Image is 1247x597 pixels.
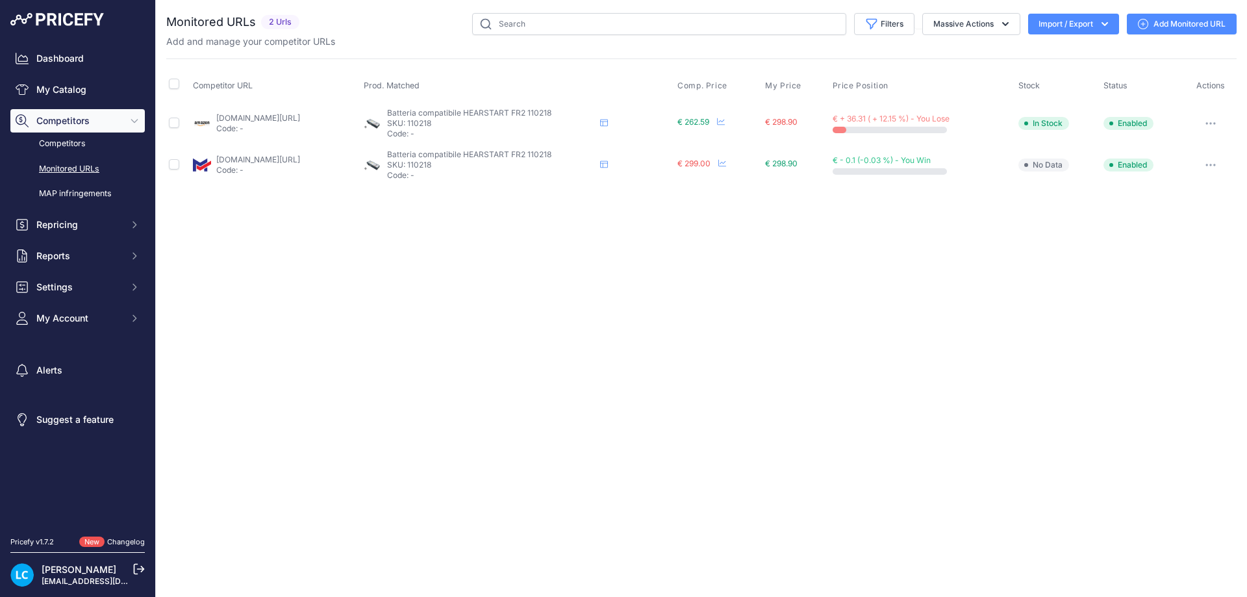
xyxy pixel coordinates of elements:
[833,81,888,91] span: Price Position
[677,159,711,168] span: € 299.00
[1028,14,1119,34] button: Import / Export
[216,155,300,164] a: [DOMAIN_NAME][URL]
[1103,117,1153,130] span: Enabled
[36,114,121,127] span: Competitors
[216,113,300,123] a: [DOMAIN_NAME][URL]
[765,117,798,127] span: € 298.90
[10,78,145,101] a: My Catalog
[10,183,145,205] a: MAP infringements
[10,13,104,26] img: Pricefy Logo
[1018,117,1069,130] span: In Stock
[79,537,105,548] span: New
[10,47,145,70] a: Dashboard
[387,118,595,129] p: SKU: 110218
[387,129,595,139] p: Code: -
[42,564,116,575] a: [PERSON_NAME]
[472,13,846,35] input: Search
[765,81,804,91] button: My Price
[1103,81,1127,90] span: Status
[10,133,145,155] a: Competitors
[10,109,145,133] button: Competitors
[193,81,253,90] span: Competitor URL
[10,47,145,521] nav: Sidebar
[10,408,145,431] a: Suggest a feature
[1103,159,1153,171] span: Enabled
[387,149,551,159] span: Batteria compatibile HEARSTART FR2 110218
[36,312,121,325] span: My Account
[10,158,145,181] a: Monitored URLs
[10,537,54,548] div: Pricefy v1.7.2
[677,81,730,91] button: Comp. Price
[216,165,300,175] p: Code: -
[36,281,121,294] span: Settings
[833,155,931,165] span: € - 0.1 (-0.03 %) - You Win
[1127,14,1237,34] a: Add Monitored URL
[107,537,145,546] a: Changelog
[387,170,595,181] p: Code: -
[854,13,914,35] button: Filters
[1018,159,1069,171] span: No Data
[387,108,551,118] span: Batteria compatibile HEARSTART FR2 110218
[10,244,145,268] button: Reports
[1196,81,1225,90] span: Actions
[387,160,595,170] p: SKU: 110218
[36,218,121,231] span: Repricing
[36,249,121,262] span: Reports
[10,275,145,299] button: Settings
[166,35,335,48] p: Add and manage your competitor URLs
[677,81,727,91] span: Comp. Price
[10,359,145,382] a: Alerts
[261,15,299,30] span: 2 Urls
[166,13,256,31] h2: Monitored URLs
[1018,81,1040,90] span: Stock
[216,123,300,134] p: Code: -
[677,117,709,127] span: € 262.59
[765,81,801,91] span: My Price
[42,576,177,586] a: [EMAIL_ADDRESS][DOMAIN_NAME]
[10,307,145,330] button: My Account
[10,213,145,236] button: Repricing
[922,13,1020,35] button: Massive Actions
[765,159,798,168] span: € 298.90
[364,81,420,90] span: Prod. Matched
[833,114,950,123] span: € + 36.31 ( + 12.15 %) - You Lose
[833,81,891,91] button: Price Position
